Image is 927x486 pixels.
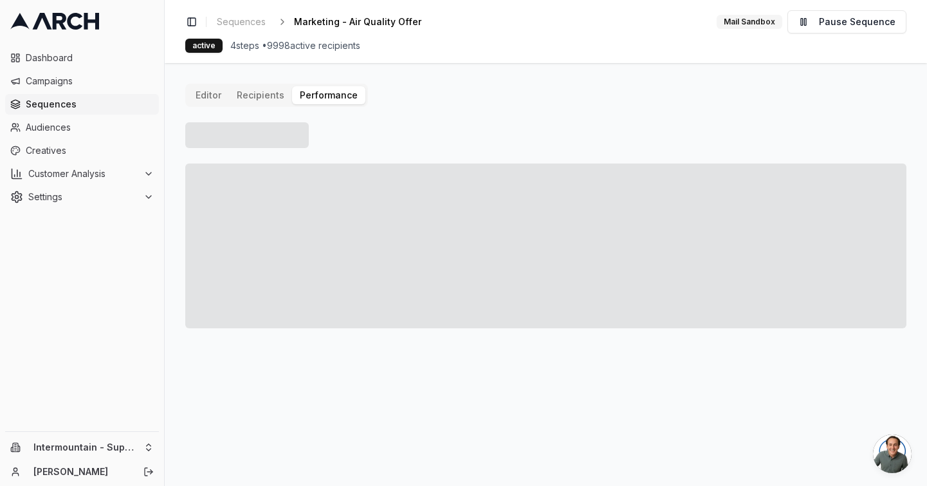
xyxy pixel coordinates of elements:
span: Audiences [26,121,154,134]
a: Campaigns [5,71,159,91]
span: Sequences [217,15,266,28]
div: active [185,39,223,53]
span: Campaigns [26,75,154,88]
span: Customer Analysis [28,167,138,180]
button: Settings [5,187,159,207]
span: Dashboard [26,51,154,64]
div: Open chat [873,435,912,473]
span: Sequences [26,98,154,111]
span: Intermountain - Superior Water & Air [33,442,138,453]
a: Creatives [5,140,159,161]
a: Audiences [5,117,159,138]
button: Intermountain - Superior Water & Air [5,437,159,458]
button: Customer Analysis [5,164,159,184]
button: Performance [292,86,365,104]
nav: breadcrumb [212,13,442,31]
a: Dashboard [5,48,159,68]
a: Sequences [212,13,271,31]
button: Log out [140,463,158,481]
a: [PERSON_NAME] [33,465,129,478]
span: Marketing - Air Quality Offer [294,15,421,28]
button: Editor [188,86,229,104]
button: Pause Sequence [787,10,906,33]
span: Settings [28,191,138,203]
div: Mail Sandbox [717,15,782,29]
span: 4 steps • 9998 active recipients [230,39,360,52]
button: Recipients [229,86,292,104]
a: Sequences [5,94,159,115]
span: Creatives [26,144,154,157]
